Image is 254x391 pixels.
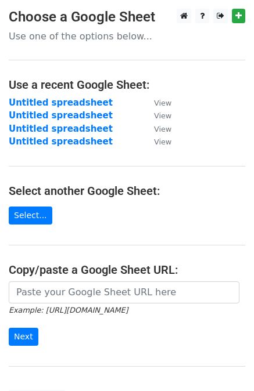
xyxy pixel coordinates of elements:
[9,184,245,198] h4: Select another Google Sheet:
[154,111,171,120] small: View
[154,137,171,146] small: View
[9,306,128,314] small: Example: [URL][DOMAIN_NAME]
[154,125,171,133] small: View
[9,78,245,92] h4: Use a recent Google Sheet:
[9,9,245,26] h3: Choose a Google Sheet
[9,328,38,346] input: Next
[9,110,113,121] a: Untitled spreadsheet
[9,97,113,108] a: Untitled spreadsheet
[142,136,171,147] a: View
[9,136,113,147] a: Untitled spreadsheet
[9,124,113,134] a: Untitled spreadsheet
[9,30,245,42] p: Use one of the options below...
[9,281,239,303] input: Paste your Google Sheet URL here
[142,124,171,134] a: View
[154,99,171,107] small: View
[142,97,171,108] a: View
[9,263,245,277] h4: Copy/paste a Google Sheet URL:
[142,110,171,121] a: View
[9,207,52,225] a: Select...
